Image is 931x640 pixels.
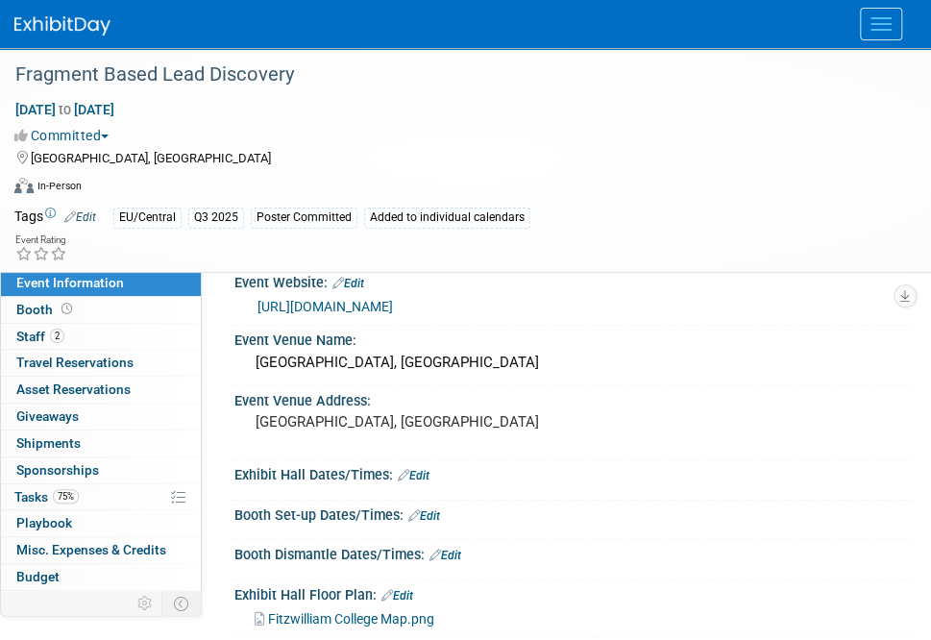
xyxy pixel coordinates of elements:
span: 2 [50,329,64,343]
span: 75% [53,489,79,504]
button: Menu [860,8,902,40]
a: Edit [64,210,96,224]
div: Booth Set-up Dates/Times: [234,501,917,526]
span: Booth [16,302,76,317]
div: In-Person [37,179,82,193]
span: Staff [16,329,64,344]
a: Edit [398,469,429,482]
a: Fitzwilliam College Map.png [255,611,434,627]
span: Fitzwilliam College Map.png [268,611,434,627]
button: Committed [14,126,116,145]
span: Shipments [16,435,81,451]
span: Playbook [16,515,72,530]
span: Misc. Expenses & Credits [16,542,166,557]
a: Booth [1,297,201,323]
div: [GEOGRAPHIC_DATA], [GEOGRAPHIC_DATA] [249,348,902,378]
a: Giveaways [1,404,201,430]
span: Tasks [14,489,79,505]
a: Edit [381,589,413,603]
div: Event Format [14,175,907,204]
a: [URL][DOMAIN_NAME] [257,299,393,314]
a: Budget [1,564,201,590]
div: Event Rating [15,235,67,245]
div: Event Venue Name: [234,326,917,350]
span: [DATE] [DATE] [14,101,115,118]
div: EU/Central [113,208,182,228]
div: Exhibit Hall Floor Plan: [234,580,917,605]
img: ExhibitDay [14,16,110,36]
img: Format-Inperson.png [14,178,34,193]
td: Tags [14,207,96,229]
a: Asset Reservations [1,377,201,403]
div: Added to individual calendars [364,208,530,228]
div: Poster Committed [251,208,357,228]
span: Event Information [16,275,124,290]
a: Tasks75% [1,484,201,510]
span: Asset Reservations [16,382,131,397]
pre: [GEOGRAPHIC_DATA], [GEOGRAPHIC_DATA] [256,413,895,431]
a: Edit [408,509,440,523]
div: Exhibit Hall Dates/Times: [234,460,917,485]
span: Travel Reservations [16,355,134,370]
span: Booth not reserved yet [58,302,76,316]
span: to [56,102,74,117]
td: Personalize Event Tab Strip [129,591,162,616]
td: Toggle Event Tabs [162,591,202,616]
div: Fragment Based Lead Discovery [9,58,893,92]
span: Sponsorships [16,462,99,478]
div: Event Venue Address: [234,386,917,410]
a: Edit [332,277,364,290]
a: Staff2 [1,324,201,350]
a: Event Information [1,270,201,296]
a: Misc. Expenses & Credits [1,537,201,563]
a: Sponsorships [1,457,201,483]
div: Booth Dismantle Dates/Times: [234,540,917,565]
div: Event Website: [234,268,917,293]
span: [GEOGRAPHIC_DATA], [GEOGRAPHIC_DATA] [31,151,271,165]
a: Shipments [1,431,201,456]
a: Edit [429,549,461,562]
a: Travel Reservations [1,350,201,376]
a: Playbook [1,510,201,536]
span: Giveaways [16,408,79,424]
div: Q3 2025 [188,208,244,228]
span: Budget [16,569,60,584]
